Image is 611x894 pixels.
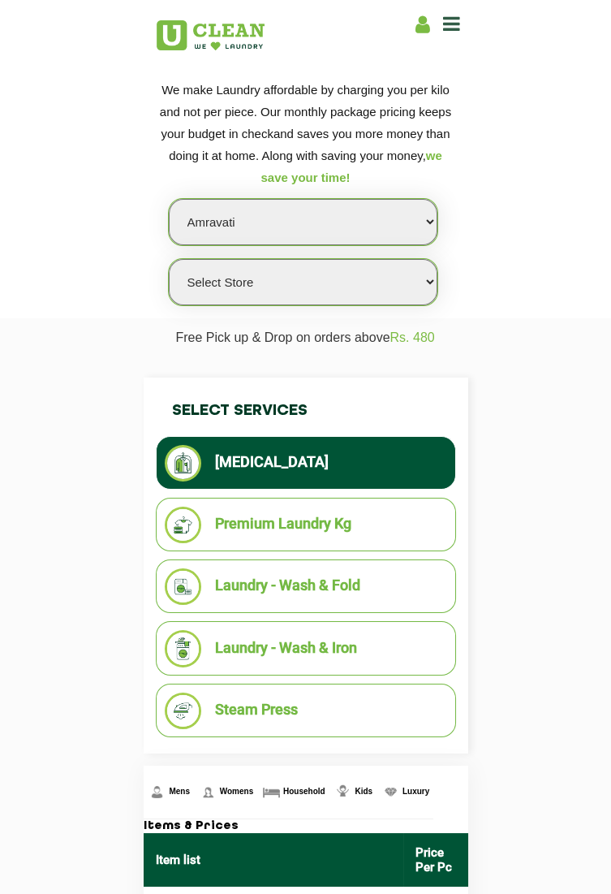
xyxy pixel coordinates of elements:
th: Price Per Pc [403,833,468,887]
span: Womens [220,787,254,796]
li: Laundry - Wash & Fold [165,568,447,605]
img: UClean Laundry and Dry Cleaning [157,20,265,50]
span: Luxury [402,787,429,796]
span: Kids [355,787,372,796]
img: Dry Cleaning [165,445,201,482]
img: Luxury [381,782,401,802]
img: Laundry - Wash & Fold [165,568,201,605]
img: Steam Press [165,693,201,729]
img: Kids [333,782,353,802]
span: Rs. 480 [390,330,435,344]
img: Household [261,782,282,802]
h4: Select Services [156,386,456,436]
span: Mens [169,787,190,796]
li: Premium Laundry Kg [165,507,447,543]
th: Item list [144,833,403,887]
li: [MEDICAL_DATA] [165,445,447,482]
img: Womens [198,782,218,802]
span: we save your time! [260,149,441,184]
span: Household [283,787,325,796]
img: Mens [147,782,167,802]
img: Laundry - Wash & Iron [165,630,201,667]
p: We make Laundry affordable by charging you per kilo and not per piece. Our monthly package pricin... [156,79,456,188]
li: Steam Press [165,693,447,729]
p: Free Pick up & Drop on orders above [155,330,456,357]
img: Premium Laundry Kg [165,507,201,543]
li: Laundry - Wash & Iron [165,630,447,667]
h3: Items & Prices [144,819,468,834]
